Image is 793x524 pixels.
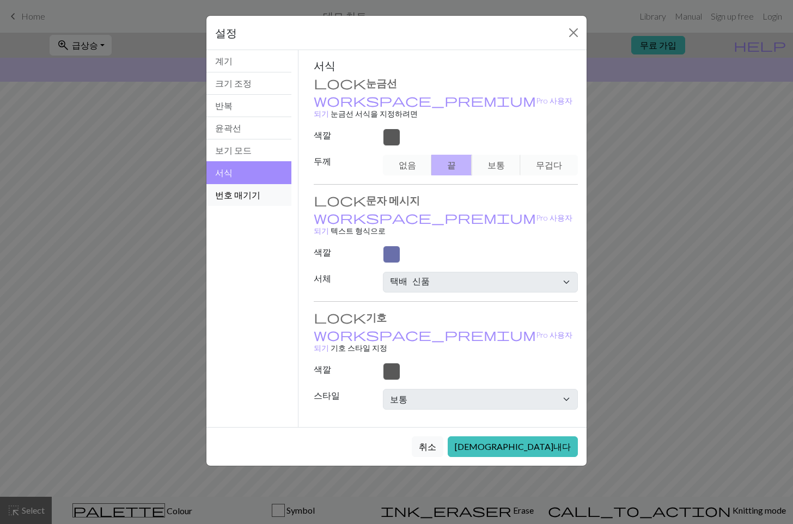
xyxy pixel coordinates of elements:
span: workspace_premium [314,93,536,108]
font: 눈금선 서식을 지정하려면 [331,109,418,118]
button: 취소 [412,436,443,457]
font: 텍스트 형식으로 [331,226,386,235]
button: 보기 모드 [206,139,291,162]
span: workspace_premium [314,327,536,342]
font: 기호 스타일 지정 [331,343,387,352]
span: workspace_premium [314,210,536,225]
label: 서체 [307,272,376,288]
label: 색깔 [307,129,376,142]
a: Pro 사용자 되기 [314,96,572,118]
button: 번호 매기기 [206,184,291,206]
label: 두께 [307,155,376,171]
a: Pro 사용자 되기 [314,213,572,235]
h3: 문자 메시지 [314,193,578,206]
button: 닫다 [565,24,582,41]
h3: 눈금선 [314,76,578,89]
h5: 설정 [215,25,237,41]
label: 색깔 [307,363,376,376]
label: 스타일 [307,389,376,405]
button: 크기 조정 [206,72,291,95]
label: 색깔 [307,246,376,259]
button: 서식 [206,161,291,184]
button: 윤곽선 [206,117,291,139]
a: Pro 사용자 되기 [314,330,572,352]
h3: 기호 [314,310,578,324]
button: [DEMOGRAPHIC_DATA]내다 [448,436,578,457]
button: 반복 [206,95,291,117]
button: 계기 [206,50,291,72]
h5: 서식 [314,59,578,72]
